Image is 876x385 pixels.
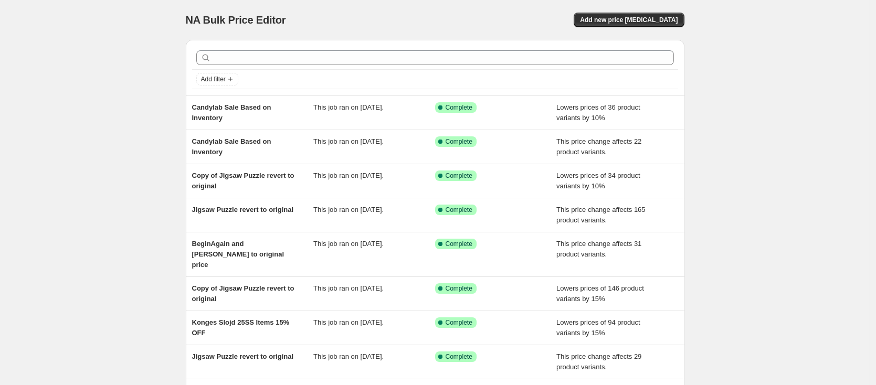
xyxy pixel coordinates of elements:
[192,172,294,190] span: Copy of Jigsaw Puzzle revert to original
[192,318,290,337] span: Konges Slojd 25SS Items 15% OFF
[201,75,226,83] span: Add filter
[313,284,384,292] span: This job ran on [DATE].
[192,103,271,122] span: Candylab Sale Based on Inventory
[556,137,641,156] span: This price change affects 22 product variants.
[313,206,384,213] span: This job ran on [DATE].
[556,284,644,303] span: Lowers prices of 146 product variants by 15%
[192,206,294,213] span: Jigsaw Puzzle revert to original
[446,284,472,293] span: Complete
[313,318,384,326] span: This job ran on [DATE].
[313,137,384,145] span: This job ran on [DATE].
[192,352,294,360] span: Jigsaw Puzzle revert to original
[186,14,286,26] span: NA Bulk Price Editor
[196,73,238,85] button: Add filter
[556,318,640,337] span: Lowers prices of 94 product variants by 15%
[313,103,384,111] span: This job ran on [DATE].
[556,352,641,371] span: This price change affects 29 product variants.
[313,352,384,360] span: This job ran on [DATE].
[192,284,294,303] span: Copy of Jigsaw Puzzle revert to original
[313,172,384,179] span: This job ran on [DATE].
[556,206,646,224] span: This price change affects 165 product variants.
[556,172,640,190] span: Lowers prices of 34 product variants by 10%
[446,240,472,248] span: Complete
[446,318,472,327] span: Complete
[446,206,472,214] span: Complete
[446,137,472,146] span: Complete
[313,240,384,248] span: This job ran on [DATE].
[192,137,271,156] span: Candylab Sale Based on Inventory
[446,172,472,180] span: Complete
[446,103,472,112] span: Complete
[446,352,472,361] span: Complete
[556,240,641,258] span: This price change affects 31 product variants.
[192,240,284,269] span: BeginAgain and [PERSON_NAME] to original price
[556,103,640,122] span: Lowers prices of 36 product variants by 10%
[580,16,678,24] span: Add new price [MEDICAL_DATA]
[574,13,684,27] button: Add new price [MEDICAL_DATA]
